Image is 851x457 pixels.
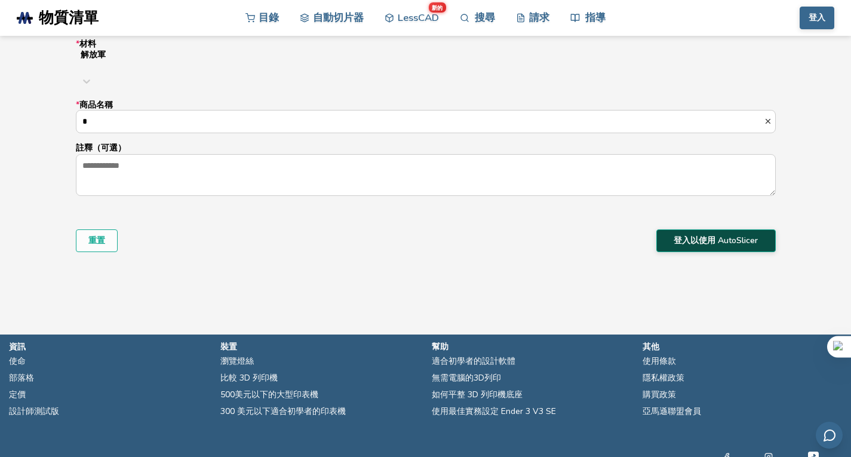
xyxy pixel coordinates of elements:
[9,403,59,420] a: 設計師測試版
[220,355,254,367] font: 瀏覽燈絲
[39,8,99,28] font: 物質清單
[643,406,701,417] font: 亞馬遜聯盟會員
[432,370,501,387] a: 無需電腦的3D列印
[643,370,684,387] a: 隱私權政策
[643,353,676,370] a: 使用條款
[432,403,556,420] a: 使用最佳實務設定 Ender 3 V3 SE
[76,142,126,154] font: 註釋（可選）
[432,353,515,370] a: 適合初學者的設計軟體
[88,235,105,246] font: 重置
[432,372,501,384] font: 無需電腦的3D列印
[76,229,118,252] button: 重置
[220,372,278,384] font: 比較 3D 列印機
[432,389,523,400] font: 如何平整 3D 列印機底座
[9,389,26,400] font: 定價
[9,353,26,370] a: 使命
[220,353,254,370] a: 瀏覽燈絲
[643,387,676,403] a: 購買政策
[643,372,684,384] font: 隱私權政策
[643,355,676,367] font: 使用條款
[585,11,606,24] font: 指導
[220,341,237,352] font: 裝置
[81,49,106,60] font: 解放軍
[809,12,825,23] font: 登入
[220,406,346,417] font: 300 美元以下適合初學者的印表機
[220,370,278,387] a: 比較 3D 列印機
[432,406,556,417] font: 使用最佳實務設定 Ender 3 V3 SE
[656,229,776,252] button: 登入以使用 AutoSlicer
[220,389,318,400] font: 500美元以下的大型印表機
[76,155,775,195] textarea: 註釋（可選）
[674,235,758,246] font: 登入以使用 AutoSlicer
[76,111,764,132] input: *商品名稱
[432,387,523,403] a: 如何平整 3D 列印機底座
[643,403,701,420] a: 亞馬遜聯盟會員
[220,387,318,403] a: 500美元以下的大型印表機
[9,370,34,387] a: 部落格
[432,355,515,367] font: 適合初學者的設計軟體
[79,99,113,111] font: 商品名稱
[79,38,96,50] font: 材料
[220,403,346,420] a: 300 美元以下適合初學者的印表機
[313,11,364,24] font: 自動切片器
[643,341,659,352] font: 其他
[529,11,549,24] font: 請求
[432,4,443,11] font: 新的
[9,372,34,384] font: 部落格
[398,11,439,24] font: LessCAD
[9,341,26,352] font: 資訊
[259,11,279,24] font: 目錄
[816,422,843,449] button: 透過電子郵件發送回饋
[475,11,495,24] font: 搜尋
[9,387,26,403] a: 定價
[643,389,676,400] font: 購買政策
[9,406,59,417] font: 設計師測試版
[800,7,834,29] button: 登入
[432,341,448,352] font: 幫助
[9,355,26,367] font: 使命
[764,117,775,125] button: *商品名稱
